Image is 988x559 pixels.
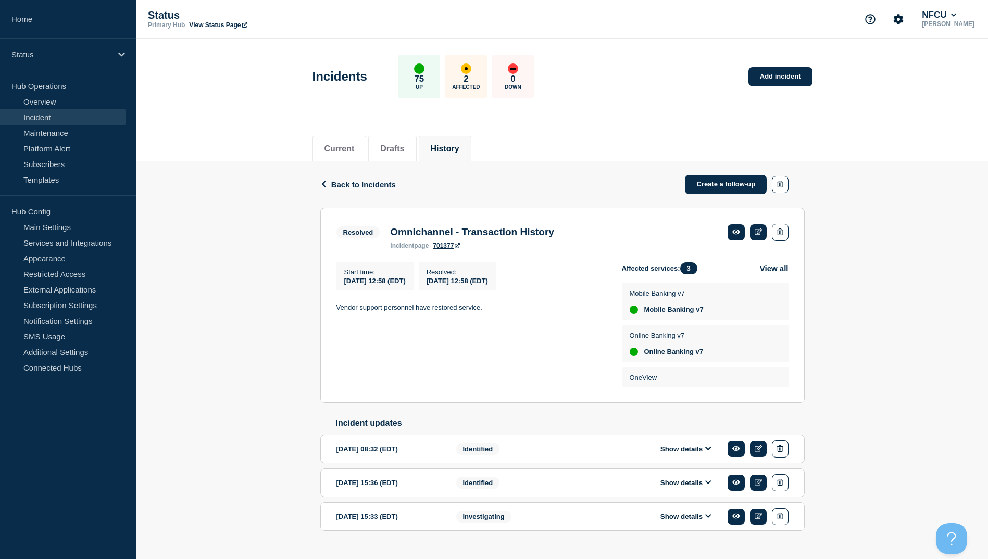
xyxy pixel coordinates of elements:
[920,20,977,28] p: [PERSON_NAME]
[189,21,247,29] a: View Status Page
[427,277,488,285] span: [DATE] 12:58 (EDT)
[380,144,404,154] button: Drafts
[630,332,703,339] p: Online Banking v7
[510,74,515,84] p: 0
[859,8,881,30] button: Support
[630,348,638,356] div: up
[644,348,703,356] span: Online Banking v7
[324,144,355,154] button: Current
[11,50,111,59] p: Status
[336,418,805,428] h2: Incident updates
[622,262,703,274] span: Affected services:
[414,74,424,84] p: 75
[657,478,715,487] button: Show details
[685,175,767,194] a: Create a follow-up
[344,268,406,276] p: Start time :
[887,8,909,30] button: Account settings
[464,74,468,84] p: 2
[630,306,638,314] div: up
[390,242,414,249] span: incident
[336,440,441,458] div: [DATE] 08:32 (EDT)
[433,242,460,249] a: 701377
[760,262,789,274] button: View all
[331,180,396,189] span: Back to Incidents
[644,306,704,314] span: Mobile Banking v7
[390,242,429,249] p: page
[416,84,423,90] p: Up
[657,512,715,521] button: Show details
[431,144,459,154] button: History
[748,67,812,86] a: Add incident
[461,63,471,74] div: affected
[414,63,424,74] div: up
[505,84,521,90] p: Down
[456,477,500,489] span: Identified
[320,180,396,189] button: Back to Incidents
[427,268,488,276] p: Resolved :
[456,511,511,523] span: Investigating
[148,9,356,21] p: Status
[312,69,367,84] h1: Incidents
[390,226,554,238] h3: Omnichannel - Transaction History
[630,374,673,382] p: OneView
[344,277,406,285] span: [DATE] 12:58 (EDT)
[920,10,958,20] button: NFCU
[630,289,704,297] p: Mobile Banking v7
[456,443,500,455] span: Identified
[936,523,967,554] iframe: Help Scout Beacon - Open
[336,226,380,238] span: Resolved
[148,21,185,29] p: Primary Hub
[336,508,441,525] div: [DATE] 15:33 (EDT)
[508,63,518,74] div: down
[336,303,605,312] p: Vendor support personnel have restored service.
[336,474,441,491] div: [DATE] 15:36 (EDT)
[657,444,715,453] button: Show details
[452,84,480,90] p: Affected
[680,262,697,274] span: 3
